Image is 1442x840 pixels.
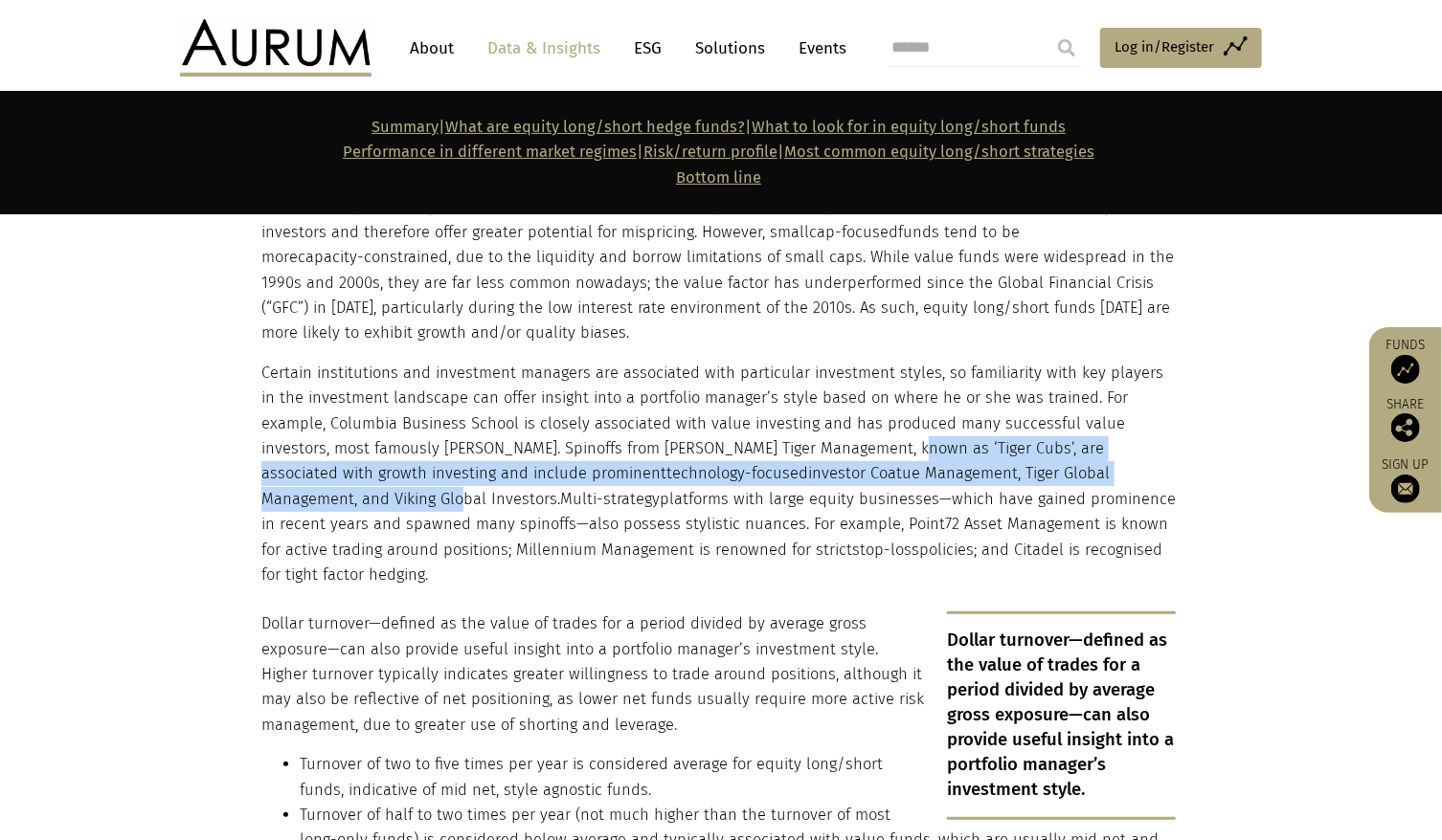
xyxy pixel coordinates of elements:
[1391,413,1420,442] img: Share this post
[180,19,372,77] img: Aurum
[343,143,637,161] a: Performance in different market regimes
[343,118,1094,187] strong: | | | |
[478,31,610,66] a: Data & Insights
[298,248,448,266] span: capacity-constrained
[1048,29,1086,67] input: Submit
[809,223,898,241] span: cap-focused
[1391,475,1420,503] img: Sign up to our newsletter
[445,118,745,136] a: What are equity long/short hedge funds?
[624,31,671,66] a: ESG
[666,464,808,482] span: technology-focused
[300,752,1176,803] li: Turnover of two to five times per year is considered average for equity long/short funds, indicat...
[752,118,1066,136] a: What to look for in equity long/short funds
[261,611,1176,738] p: Dollar turnover—defined as the value of trades for a period divided by average gross exposure—can...
[686,31,775,66] a: Solutions
[1115,35,1214,58] span: Log in/Register
[676,168,761,187] a: Bottom line
[789,31,846,66] a: Events
[643,143,777,161] a: Risk/return profile
[372,118,439,136] a: Summary
[947,611,1176,819] p: Dollar turnover—defined as the value of trades for a period divided by average gross exposure—can...
[1100,28,1262,68] a: Log in/Register
[1379,398,1432,442] div: Share
[1379,337,1432,384] a: Funds
[560,490,660,508] span: Multi-strategy
[400,31,463,66] a: About
[261,361,1176,588] p: Certain institutions and investment managers are associated with particular investment styles, so...
[1391,355,1420,384] img: Access Funds
[852,541,919,559] span: stop-loss
[1379,456,1432,503] a: Sign up
[261,194,1176,345] p: Some funds, particularly funds, target smaller capitalisation (“cap”) stocks, which are often neg...
[784,143,1094,161] a: Most common equity long/short strategies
